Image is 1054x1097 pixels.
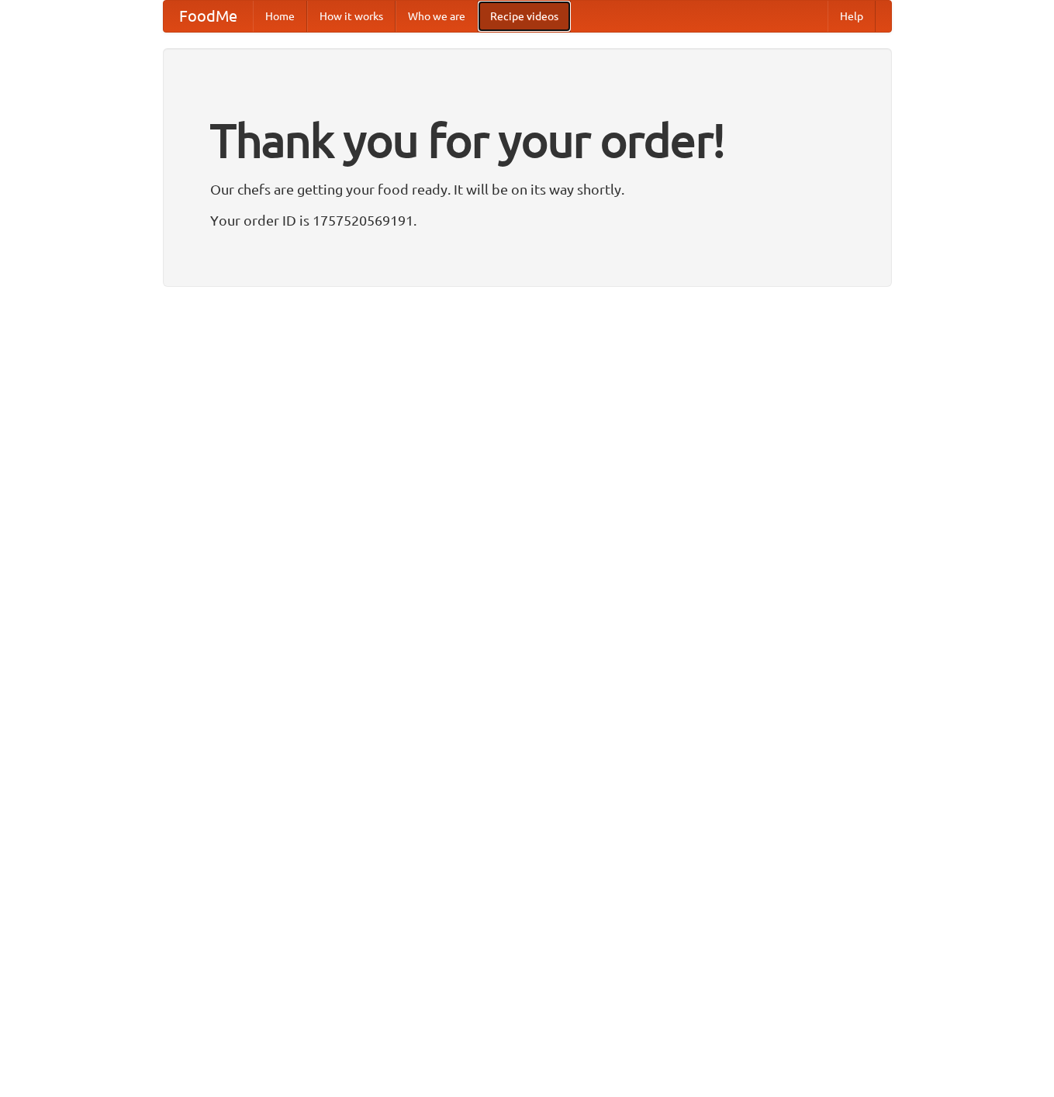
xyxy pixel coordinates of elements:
[396,1,478,32] a: Who we are
[253,1,307,32] a: Home
[164,1,253,32] a: FoodMe
[210,209,845,232] p: Your order ID is 1757520569191.
[478,1,571,32] a: Recipe videos
[307,1,396,32] a: How it works
[210,103,845,178] h1: Thank you for your order!
[210,178,845,201] p: Our chefs are getting your food ready. It will be on its way shortly.
[828,1,876,32] a: Help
